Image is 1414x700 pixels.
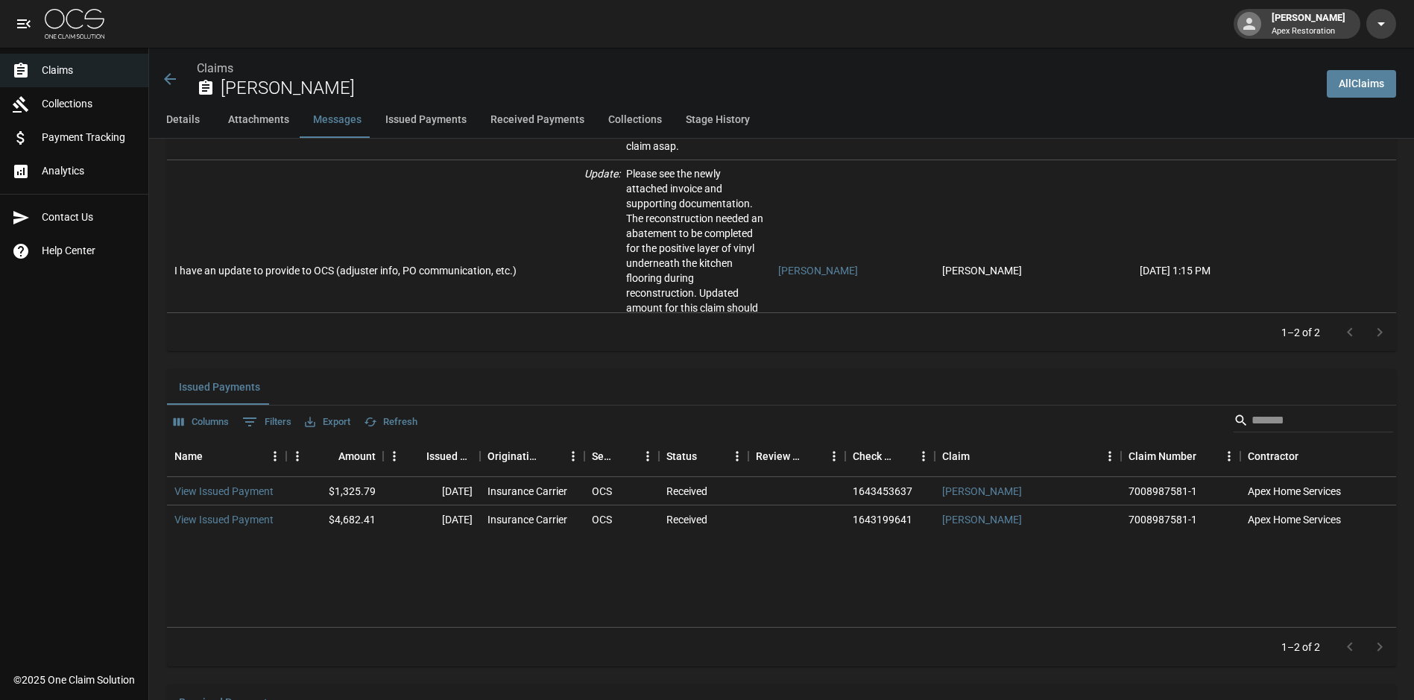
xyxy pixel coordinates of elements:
[1234,409,1393,435] div: Search
[174,484,274,499] a: View Issued Payment
[912,445,935,467] button: Menu
[541,446,562,467] button: Sort
[426,435,473,477] div: Issued Date
[487,512,567,527] div: Insurance Carrier
[891,446,912,467] button: Sort
[1099,445,1121,467] button: Menu
[286,477,383,505] div: $1,325.79
[45,9,104,39] img: ocs-logo-white-transparent.png
[167,435,286,477] div: Name
[42,209,136,225] span: Contact Us
[42,130,136,145] span: Payment Tracking
[286,445,309,467] button: Menu
[149,102,216,138] button: Details
[13,672,135,687] div: © 2025 One Claim Solution
[174,263,517,278] div: I have an update to provide to OCS (adjuster info, PO communication, etc.)
[853,484,912,499] div: 1643453637
[318,446,338,467] button: Sort
[174,435,203,477] div: Name
[42,96,136,112] span: Collections
[9,9,39,39] button: open drawer
[383,445,405,467] button: Menu
[174,512,274,527] a: View Issued Payment
[592,435,616,477] div: Sent To
[756,435,802,477] div: Review Status
[1248,435,1298,477] div: Contractor
[1218,445,1240,467] button: Menu
[596,102,674,138] button: Collections
[170,411,233,434] button: Select columns
[301,411,354,434] button: Export
[935,435,1121,477] div: Claim
[383,435,480,477] div: Issued Date
[666,435,697,477] div: Status
[167,369,272,405] button: Issued Payments
[666,512,707,527] div: Received
[1272,25,1345,38] p: Apex Restoration
[592,512,612,527] div: OCS
[584,435,659,477] div: Sent To
[1298,446,1319,467] button: Sort
[802,446,823,467] button: Sort
[42,63,136,78] span: Claims
[592,484,612,499] div: OCS
[1196,446,1217,467] button: Sort
[373,102,479,138] button: Issued Payments
[637,445,659,467] button: Menu
[149,102,1414,138] div: anchor tabs
[203,446,224,467] button: Sort
[942,263,1022,278] div: Connor Levi
[216,102,301,138] button: Attachments
[626,166,763,375] p: Please see the newly attached invoice and supporting documentation. The reconstruction needed an ...
[301,102,373,138] button: Messages
[726,445,748,467] button: Menu
[167,369,1396,405] div: related-list tabs
[338,435,376,477] div: Amount
[221,78,1315,99] h2: [PERSON_NAME]
[487,484,567,499] div: Insurance Carrier
[480,435,584,477] div: Originating From
[286,435,383,477] div: Amount
[405,446,426,467] button: Sort
[1129,484,1197,499] div: 7008987581-1
[1327,70,1396,98] a: AllClaims
[360,411,421,434] button: Refresh
[197,61,233,75] a: Claims
[823,445,845,467] button: Menu
[845,435,935,477] div: Check Number
[1084,160,1218,382] div: [DATE] 1:15 PM
[674,102,762,138] button: Stage History
[197,60,1315,78] nav: breadcrumb
[1121,435,1240,477] div: Claim Number
[942,435,970,477] div: Claim
[748,435,845,477] div: Review Status
[383,505,480,534] div: [DATE]
[1281,325,1320,340] p: 1–2 of 2
[562,445,584,467] button: Menu
[1281,640,1320,655] p: 1–2 of 2
[1129,512,1197,527] div: 7008987581-1
[479,102,596,138] button: Received Payments
[264,445,286,467] button: Menu
[853,512,912,527] div: 1643199641
[616,446,637,467] button: Sort
[970,446,991,467] button: Sort
[1129,435,1196,477] div: Claim Number
[239,410,295,434] button: Show filters
[1266,10,1351,37] div: [PERSON_NAME]
[487,435,541,477] div: Originating From
[778,263,858,278] a: [PERSON_NAME]
[853,435,891,477] div: Check Number
[42,243,136,259] span: Help Center
[942,512,1022,527] a: [PERSON_NAME]
[584,166,620,375] p: Update :
[697,446,718,467] button: Sort
[666,484,707,499] div: Received
[286,505,383,534] div: $4,682.41
[383,477,480,505] div: [DATE]
[659,435,748,477] div: Status
[42,163,136,179] span: Analytics
[942,484,1022,499] a: [PERSON_NAME]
